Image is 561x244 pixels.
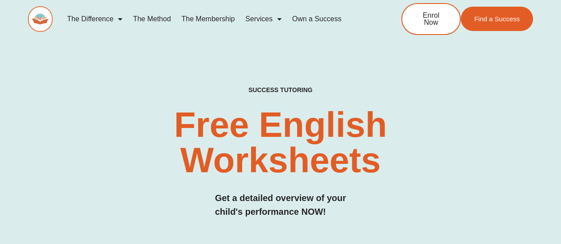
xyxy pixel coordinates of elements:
[287,9,347,29] a: Own a Success
[401,3,461,35] a: Enrol Now
[128,9,176,29] a: The Method
[114,107,447,178] h2: Free English Worksheets​
[206,86,355,94] h4: SUCCESS TUTORING​
[474,15,520,22] span: Find a Success
[62,9,372,29] nav: Menu
[62,9,128,29] a: The Difference
[461,7,533,31] a: Find a Success
[517,201,561,244] iframe: Chat Widget
[416,12,447,26] span: Enrol Now
[176,9,240,29] a: The Membership
[240,9,286,29] a: Services
[215,191,346,219] h3: Get a detailed overview of your child's performance NOW!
